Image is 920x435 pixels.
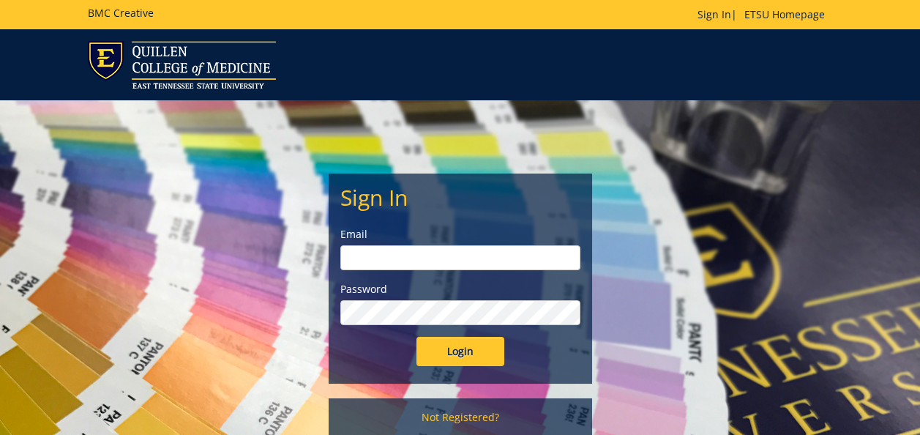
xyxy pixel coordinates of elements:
[698,7,731,21] a: Sign In
[737,7,832,21] a: ETSU Homepage
[88,7,154,18] h5: BMC Creative
[340,185,580,209] h2: Sign In
[416,337,504,366] input: Login
[698,7,832,22] p: |
[88,41,276,89] img: ETSU logo
[340,282,580,297] label: Password
[340,227,580,242] label: Email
